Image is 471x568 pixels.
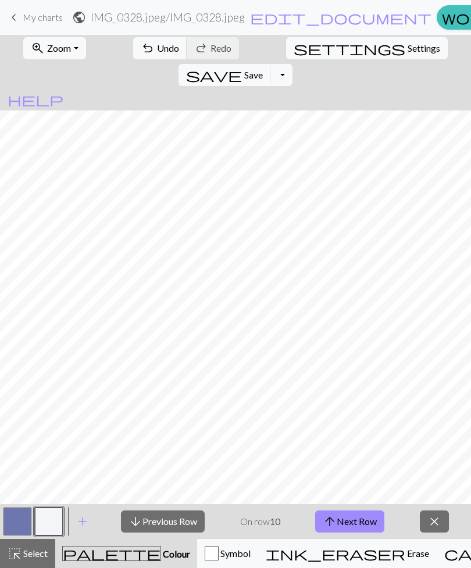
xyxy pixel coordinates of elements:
[141,40,155,56] span: undo
[244,69,263,80] span: Save
[23,37,85,59] button: Zoom
[47,42,71,53] span: Zoom
[219,548,251,559] span: Symbol
[23,12,63,23] span: My charts
[427,513,441,530] span: close
[72,9,86,26] span: public
[323,513,337,530] span: arrow_upward
[240,515,280,528] p: On row
[294,41,405,55] i: Settings
[186,67,242,83] span: save
[408,41,440,55] span: Settings
[22,548,48,559] span: Select
[129,513,142,530] span: arrow_downward
[286,37,448,59] button: SettingsSettings
[55,539,197,568] button: Colour
[179,64,271,86] button: Save
[266,545,405,562] span: ink_eraser
[7,9,21,26] span: keyboard_arrow_left
[7,8,63,27] a: My charts
[270,516,280,527] strong: 10
[133,37,187,59] button: Undo
[250,9,431,26] span: edit_document
[315,510,384,533] button: Next Row
[76,513,90,530] span: add
[8,91,63,108] span: help
[91,10,245,24] h2: IMG_0328.jpeg / IMG_0328.jpeg
[121,510,205,533] button: Previous Row
[157,42,179,53] span: Undo
[405,548,429,559] span: Erase
[258,539,437,568] button: Erase
[161,548,190,559] span: Colour
[31,40,45,56] span: zoom_in
[294,40,405,56] span: settings
[8,545,22,562] span: highlight_alt
[63,545,160,562] span: palette
[197,539,258,568] button: Symbol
